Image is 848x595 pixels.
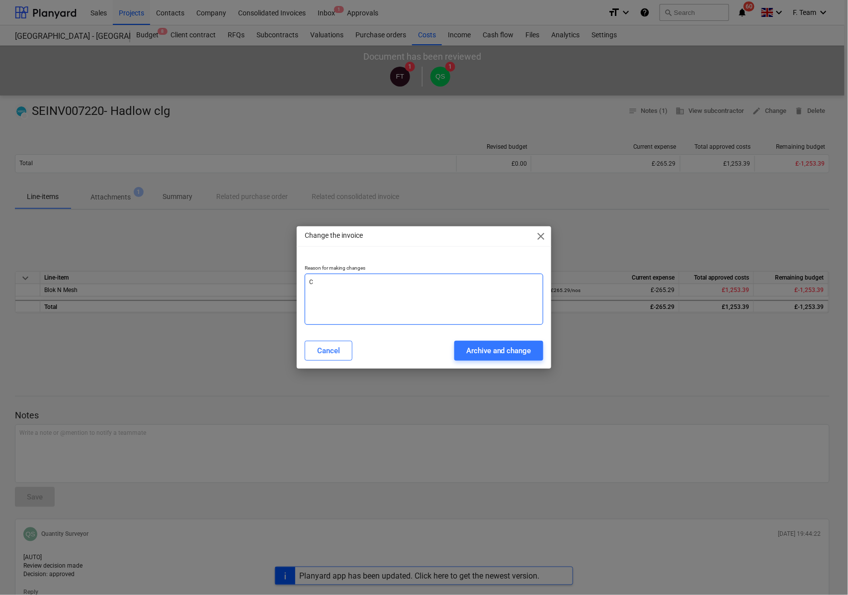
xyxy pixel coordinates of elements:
[798,547,848,595] iframe: Chat Widget
[305,274,543,325] textarea: C
[305,230,363,241] p: Change the invoice
[305,341,352,361] button: Cancel
[454,341,543,361] button: Archive and change
[466,344,531,357] div: Archive and change
[305,265,543,273] p: Reason for making changes
[317,344,340,357] div: Cancel
[535,230,547,242] span: close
